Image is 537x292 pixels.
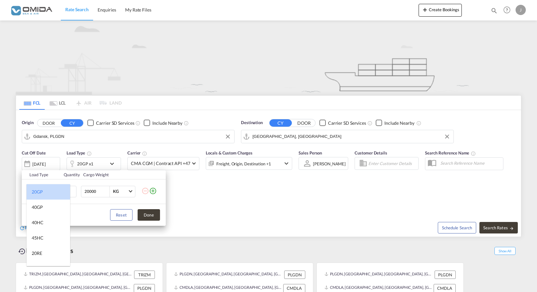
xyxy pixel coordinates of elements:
div: 20GP [32,189,43,195]
div: 20RE [32,250,42,256]
div: 40RE [32,265,42,272]
div: 40GP [32,204,43,210]
div: 45HC [32,235,44,241]
div: 40HC [32,219,44,226]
